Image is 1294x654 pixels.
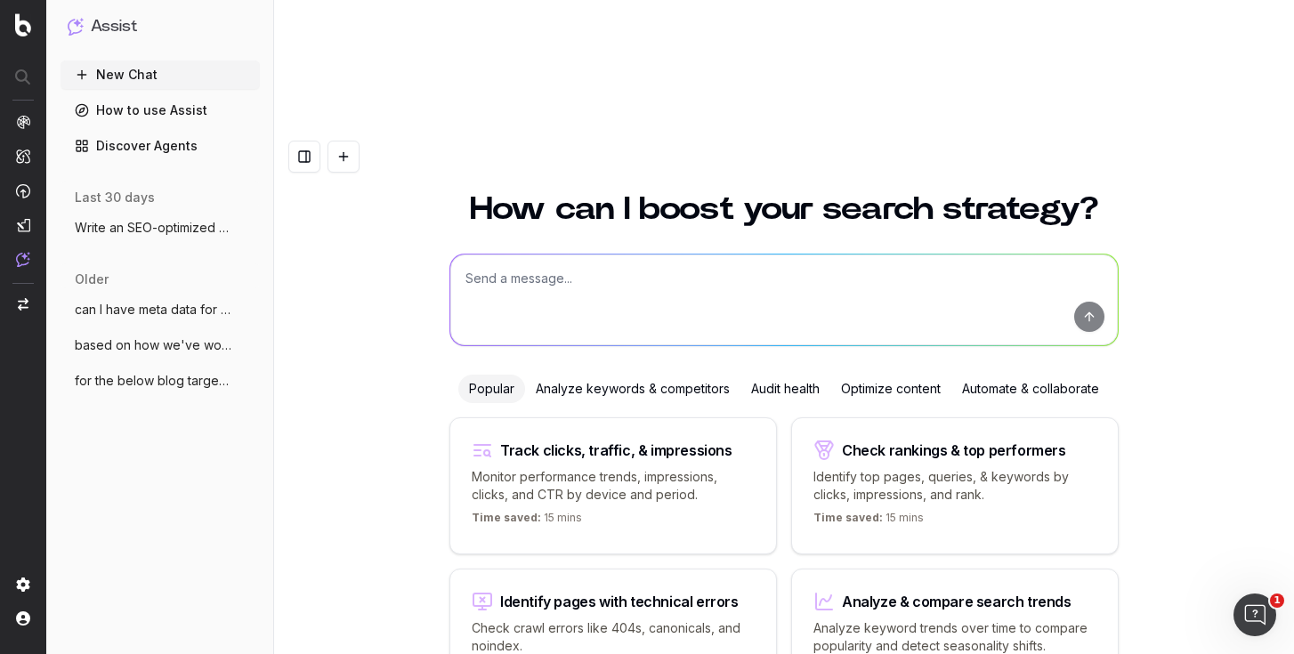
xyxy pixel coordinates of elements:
img: Analytics [16,115,30,129]
div: Domain Overview [68,105,159,117]
p: Monitor performance trends, impressions, clicks, and CTR by device and period. [472,468,755,504]
img: tab_domain_overview_orange.svg [48,103,62,117]
p: Identify top pages, queries, & keywords by clicks, impressions, and rank. [813,468,1096,504]
p: 15 mins [472,511,582,532]
button: for the below blog targeting the KW "Sen [61,367,260,395]
div: Keywords by Traffic [197,105,300,117]
div: Analyze & compare search trends [842,594,1072,609]
h1: How can I boost your search strategy? [449,193,1119,225]
span: Write an SEO-optimized article outline f [75,219,231,237]
img: Activation [16,183,30,198]
img: Intelligence [16,149,30,164]
h1: Assist [91,14,137,39]
img: Setting [16,577,30,592]
a: Discover Agents [61,132,260,160]
div: Popular [458,375,525,403]
div: Audit health [740,375,830,403]
span: based on how we've worked together so fa [75,336,231,354]
img: Assist [16,252,30,267]
span: last 30 days [75,189,155,206]
iframe: Intercom live chat [1233,593,1276,636]
span: older [75,270,109,288]
a: How to use Assist [61,96,260,125]
div: Analyze keywords & competitors [525,375,740,403]
button: Assist [68,14,253,39]
p: 15 mins [813,511,924,532]
img: tab_keywords_by_traffic_grey.svg [177,103,191,117]
div: v 4.0.25 [50,28,87,43]
button: based on how we've worked together so fa [61,331,260,359]
span: 1 [1270,593,1284,608]
div: Track clicks, traffic, & impressions [500,443,732,457]
button: can I have meta data for the below blog [61,295,260,324]
img: Studio [16,218,30,232]
span: Time saved: [813,511,883,524]
div: Check rankings & top performers [842,443,1066,457]
span: can I have meta data for the below blog [75,301,231,319]
button: New Chat [61,61,260,89]
img: logo_orange.svg [28,28,43,43]
div: Automate & collaborate [951,375,1110,403]
button: Write an SEO-optimized article outline f [61,214,260,242]
img: website_grey.svg [28,46,43,61]
span: for the below blog targeting the KW "Sen [75,372,231,390]
div: Optimize content [830,375,951,403]
img: Switch project [18,298,28,311]
div: Domain: [DOMAIN_NAME] [46,46,196,61]
span: Time saved: [472,511,541,524]
img: Botify logo [15,13,31,36]
div: Identify pages with technical errors [500,594,739,609]
img: Assist [68,18,84,35]
img: My account [16,611,30,626]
